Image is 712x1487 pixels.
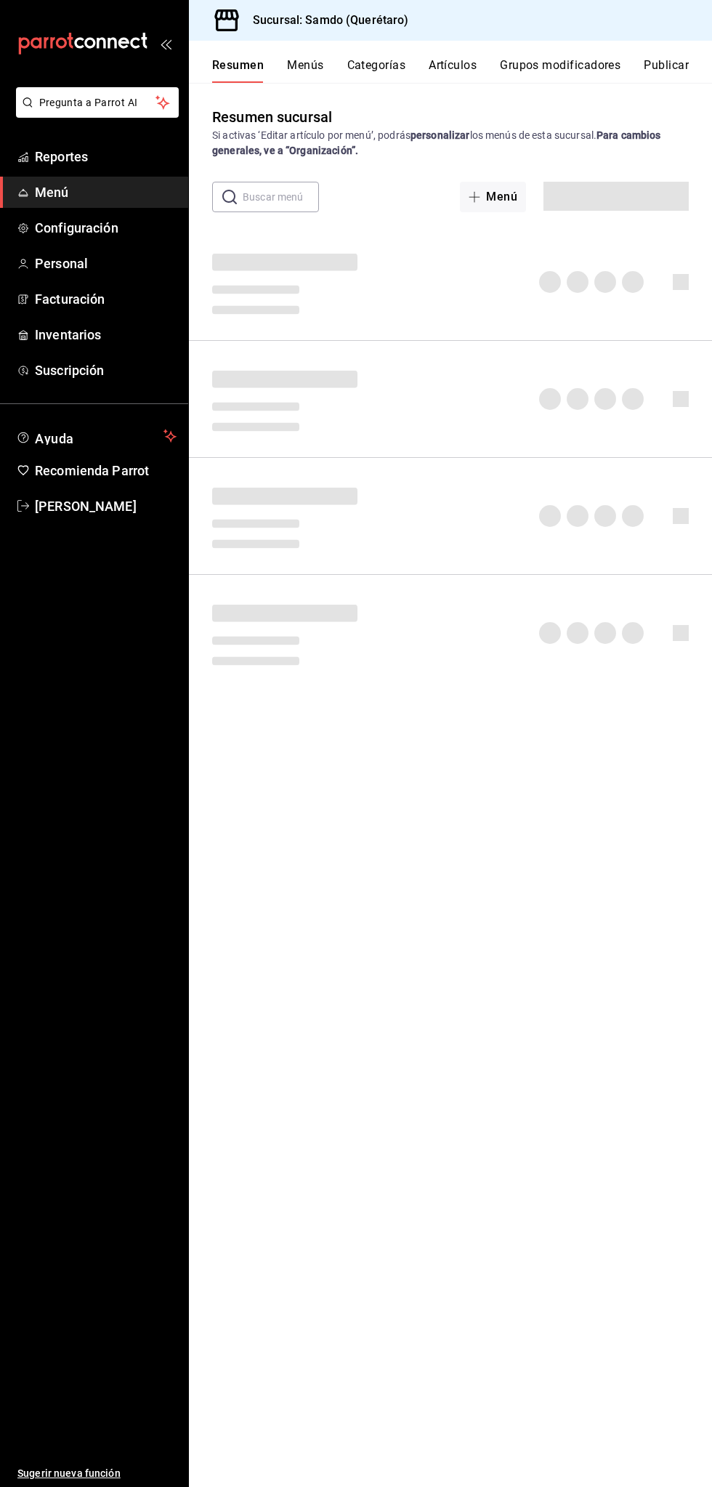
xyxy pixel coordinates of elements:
[160,38,171,49] button: open_drawer_menu
[241,12,409,29] h3: Sucursal: Samdo (Querétaro)
[460,182,526,212] button: Menú
[212,58,712,83] div: navigation tabs
[10,105,179,121] a: Pregunta a Parrot AI
[500,58,620,83] button: Grupos modificadores
[212,128,689,158] div: Si activas ‘Editar artículo por menú’, podrás los menús de esta sucursal.
[35,147,177,166] span: Reportes
[39,95,156,110] span: Pregunta a Parrot AI
[17,1466,177,1481] span: Sugerir nueva función
[35,427,158,445] span: Ayuda
[35,254,177,273] span: Personal
[429,58,477,83] button: Artículos
[35,496,177,516] span: [PERSON_NAME]
[410,129,470,141] strong: personalizar
[35,360,177,380] span: Suscripción
[212,106,332,128] div: Resumen sucursal
[644,58,689,83] button: Publicar
[35,325,177,344] span: Inventarios
[35,289,177,309] span: Facturación
[35,182,177,202] span: Menú
[16,87,179,118] button: Pregunta a Parrot AI
[347,58,406,83] button: Categorías
[35,218,177,238] span: Configuración
[35,461,177,480] span: Recomienda Parrot
[287,58,323,83] button: Menús
[243,182,319,211] input: Buscar menú
[212,58,264,83] button: Resumen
